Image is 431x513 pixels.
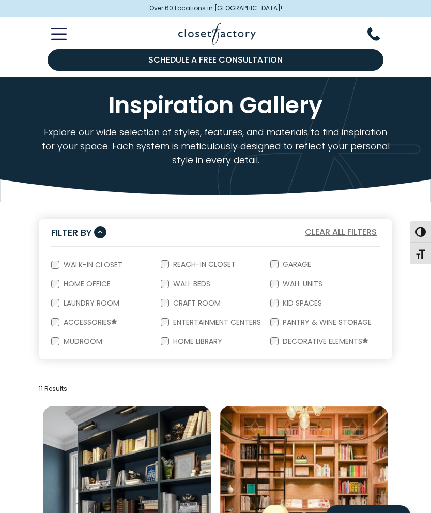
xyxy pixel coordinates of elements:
[59,319,119,327] label: Accessories
[410,243,431,264] button: Toggle Font size
[39,94,392,117] h1: Inspiration Gallery
[279,299,324,307] label: Kid Spaces
[279,319,374,326] label: Pantry & Wine Storage
[302,225,380,239] button: Clear All Filters
[169,280,212,288] label: Wall Beds
[149,4,282,13] span: Over 60 Locations in [GEOGRAPHIC_DATA]!
[169,338,224,345] label: Home Library
[279,280,325,288] label: Wall Units
[279,338,371,346] label: Decorative Elements
[410,221,431,243] button: Toggle High Contrast
[367,27,392,41] button: Phone Number
[169,319,263,326] label: Entertainment Centers
[59,299,121,307] label: Laundry Room
[51,225,106,240] button: Filter By
[39,126,392,167] p: Explore our wide selection of styles, features, and materials to find inspiration for your space....
[169,299,223,307] label: Craft Room
[59,261,125,268] label: Walk-In Closet
[39,384,392,394] p: 11 Results
[39,28,67,40] button: Toggle Mobile Menu
[169,261,238,268] label: Reach-In Closet
[59,280,113,288] label: Home Office
[178,23,256,45] img: Closet Factory Logo
[48,49,383,71] a: Schedule a Free Consultation
[279,261,313,268] label: Garage
[59,338,104,345] label: Mudroom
